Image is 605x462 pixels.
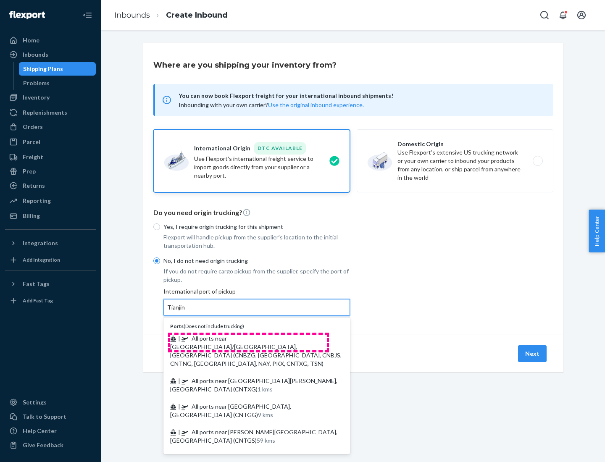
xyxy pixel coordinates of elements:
b: Ports [170,323,184,329]
a: Inventory [5,91,96,104]
div: Problems [23,79,50,87]
p: If you do not require cargo pickup from the supplier, specify the port of pickup. [163,267,350,284]
button: Open account menu [573,7,590,24]
button: Next [518,345,547,362]
button: Integrations [5,236,96,250]
div: Inventory [23,93,50,102]
button: Close Navigation [79,7,96,24]
span: You can now book Flexport freight for your international inbound shipments! [179,91,543,101]
div: Help Center [23,427,57,435]
span: 9 kms [258,411,273,418]
input: Ports(Does not include trucking) | All ports near [GEOGRAPHIC_DATA]/[GEOGRAPHIC_DATA], [GEOGRAPHI... [167,303,186,312]
ol: breadcrumbs [108,3,234,28]
p: Flexport will handle pickup from the supplier's location to the initial transportation hub. [163,233,350,250]
span: | [178,335,180,342]
div: Billing [23,212,40,220]
input: No, I do not need origin trucking [153,257,160,264]
a: Replenishments [5,106,96,119]
div: Freight [23,153,43,161]
div: Integrations [23,239,58,247]
a: Inbounds [114,10,150,20]
img: Flexport logo [9,11,45,19]
div: Parcel [23,138,40,146]
button: Give Feedback [5,438,96,452]
div: Talk to Support [23,412,66,421]
span: 1 kms [258,386,273,393]
a: Billing [5,209,96,223]
button: Open Search Box [536,7,553,24]
p: Yes, I require origin trucking for this shipment [163,223,350,231]
a: Create Inbound [166,10,228,20]
button: Help Center [589,210,605,252]
div: International port of pickup [163,287,350,316]
span: | [178,403,180,410]
a: Shipping Plans [19,62,96,76]
a: Add Fast Tag [5,294,96,307]
a: Freight [5,150,96,164]
a: Returns [5,179,96,192]
div: Add Fast Tag [23,297,53,304]
span: 59 kms [257,437,275,444]
a: Problems [19,76,96,90]
div: Replenishments [23,108,67,117]
p: Do you need origin trucking? [153,208,553,218]
a: Settings [5,396,96,409]
div: Prep [23,167,36,176]
div: Shipping Plans [23,65,63,73]
a: Parcel [5,135,96,149]
span: | [178,377,180,384]
a: Inbounds [5,48,96,61]
span: All ports near [GEOGRAPHIC_DATA]/[GEOGRAPHIC_DATA], [GEOGRAPHIC_DATA] (CNBZG, [GEOGRAPHIC_DATA], ... [170,335,342,367]
a: Reporting [5,194,96,207]
input: Yes, I require origin trucking for this shipment [153,223,160,230]
a: Talk to Support [5,410,96,423]
p: No, I do not need origin trucking [163,257,350,265]
div: Fast Tags [23,280,50,288]
div: Reporting [23,197,51,205]
h3: Where are you shipping your inventory from? [153,60,337,71]
span: All ports near [GEOGRAPHIC_DATA][PERSON_NAME], [GEOGRAPHIC_DATA] (CNTXG) [170,377,337,393]
a: Orders [5,120,96,134]
a: Prep [5,165,96,178]
div: Give Feedback [23,441,63,449]
span: ( Does not include trucking ) [170,323,244,329]
div: Home [23,36,39,45]
button: Use the original inbound experience. [268,101,364,109]
button: Fast Tags [5,277,96,291]
span: All ports near [GEOGRAPHIC_DATA], [GEOGRAPHIC_DATA] (CNTGG) [170,403,291,418]
button: Open notifications [555,7,571,24]
span: All ports near [PERSON_NAME][GEOGRAPHIC_DATA], [GEOGRAPHIC_DATA] (CNTGS) [170,428,337,444]
div: Orders [23,123,43,131]
span: | [178,428,180,436]
div: Add Integration [23,256,60,263]
a: Help Center [5,424,96,438]
a: Add Integration [5,253,96,267]
div: Settings [23,398,47,407]
div: Inbounds [23,50,48,59]
div: Returns [23,181,45,190]
a: Home [5,34,96,47]
span: Inbounding with your own carrier? [179,101,364,108]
